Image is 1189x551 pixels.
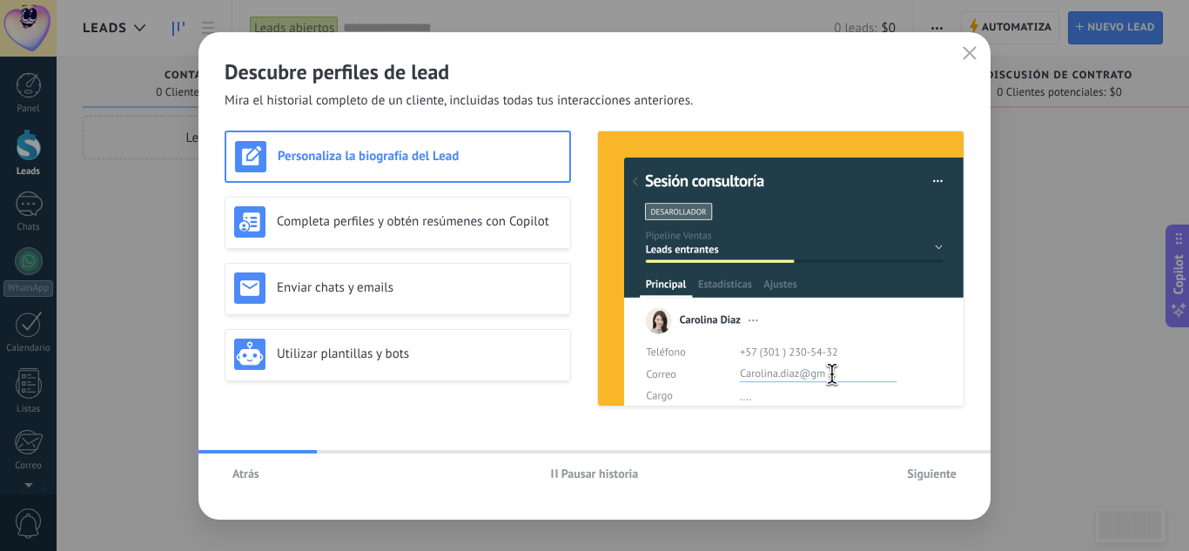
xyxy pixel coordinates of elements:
[907,467,957,480] span: Siguiente
[899,460,964,487] button: Siguiente
[225,92,693,110] span: Mira el historial completo de un cliente, incluidas todas tus interacciones anteriores.
[543,460,647,487] button: Pausar historia
[225,58,964,85] h2: Descubre perfiles de lead
[232,467,259,480] span: Atrás
[561,467,639,480] span: Pausar historia
[277,213,561,230] h3: Completa perfiles y obtén resúmenes con Copilot
[277,346,561,362] h3: Utilizar plantillas y bots
[277,279,561,296] h3: Enviar chats y emails
[225,460,267,487] button: Atrás
[278,148,561,165] h3: Personaliza la biografía del Lead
